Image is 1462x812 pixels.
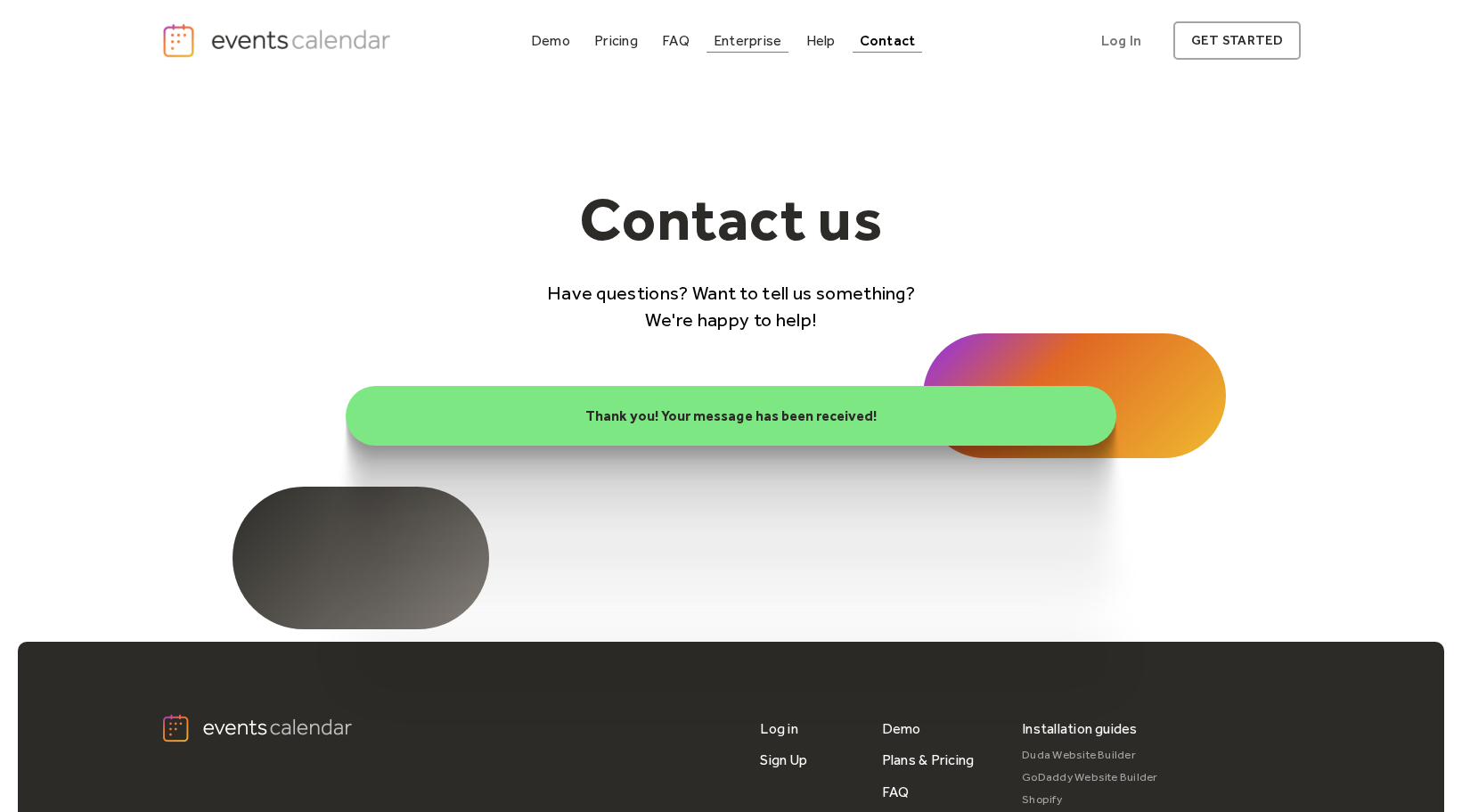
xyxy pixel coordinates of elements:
a: get started [1173,21,1301,60]
p: Have questions? Want to tell us something? We're happy to help! [539,280,924,332]
a: Demo [882,713,921,744]
div: FAQ [662,36,690,45]
a: Sign Up [760,744,807,775]
a: Enterprise [706,29,788,53]
a: FAQ [655,29,697,53]
a: Pricing [587,29,645,53]
a: Help [799,29,843,53]
a: GoDaddy Website Builder [1022,767,1158,789]
a: Shopify [1022,789,1158,811]
div: Enterprise [714,36,781,45]
div: Help [806,36,836,45]
div: Contact [860,36,916,45]
div: Pricing [594,36,638,45]
a: Log In [1083,21,1159,60]
a: FAQ [882,776,910,808]
div: Thank you! Your message has been received! [367,407,1095,424]
div: website inquiry success [346,386,1116,446]
a: home [161,22,396,59]
a: Contact [853,29,923,53]
a: Plans & Pricing [882,744,975,775]
a: Duda Website Builder [1022,744,1158,767]
div: Demo [531,36,570,45]
a: Demo [524,29,577,53]
div: Installation guides [1022,713,1138,744]
h1: Contact us [539,188,924,267]
a: Log in [760,713,797,744]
